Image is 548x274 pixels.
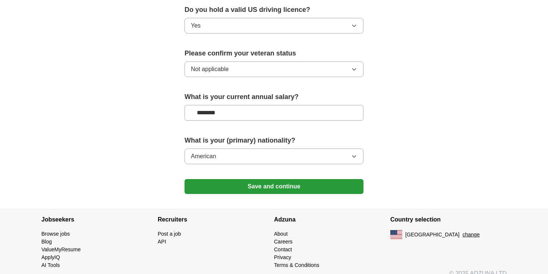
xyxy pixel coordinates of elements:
[274,262,319,268] a: Terms & Conditions
[185,136,363,146] label: What is your (primary) nationality?
[274,231,288,237] a: About
[41,239,52,245] a: Blog
[405,231,460,239] span: [GEOGRAPHIC_DATA]
[41,246,81,252] a: ValueMyResume
[185,92,363,102] label: What is your current annual salary?
[274,239,293,245] a: Careers
[158,239,166,245] a: API
[390,209,507,230] h4: Country selection
[185,179,363,194] button: Save and continue
[463,231,480,239] button: change
[41,231,70,237] a: Browse jobs
[191,65,229,74] span: Not applicable
[185,18,363,34] button: Yes
[185,5,363,15] label: Do you hold a valid US driving licence?
[158,231,181,237] a: Post a job
[191,152,216,161] span: American
[185,149,363,164] button: American
[191,21,201,30] span: Yes
[185,61,363,77] button: Not applicable
[185,48,363,58] label: Please confirm your veteran status
[390,230,402,239] img: US flag
[41,254,60,260] a: ApplyIQ
[274,254,291,260] a: Privacy
[274,246,292,252] a: Contact
[41,262,60,268] a: AI Tools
